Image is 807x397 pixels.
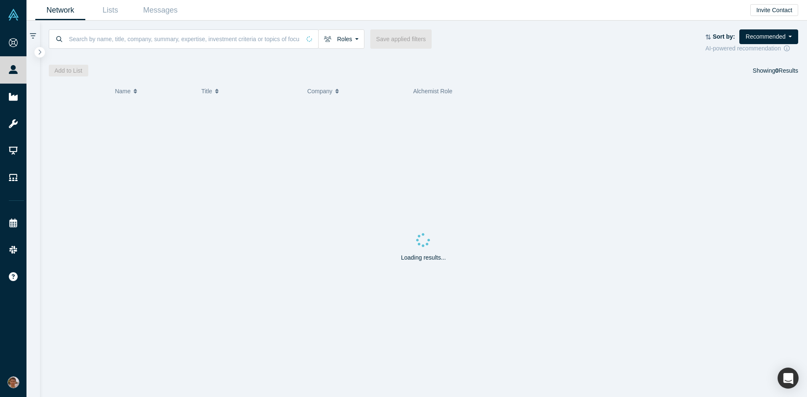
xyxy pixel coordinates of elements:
[753,65,798,76] div: Showing
[115,82,130,100] span: Name
[318,29,364,49] button: Roles
[135,0,185,20] a: Messages
[115,82,193,100] button: Name
[201,82,212,100] span: Title
[739,29,798,44] button: Recommended
[8,9,19,21] img: Alchemist Vault Logo
[413,88,452,95] span: Alchemist Role
[8,376,19,388] img: Mikhail Baklanov's Account
[68,29,301,49] input: Search by name, title, company, summary, expertise, investment criteria or topics of focus
[370,29,432,49] button: Save applied filters
[307,82,404,100] button: Company
[85,0,135,20] a: Lists
[35,0,85,20] a: Network
[307,82,332,100] span: Company
[705,44,798,53] div: AI-powered recommendation
[775,67,779,74] strong: 0
[401,253,446,262] p: Loading results...
[49,65,88,76] button: Add to List
[775,67,798,74] span: Results
[713,33,735,40] strong: Sort by:
[201,82,298,100] button: Title
[750,4,798,16] button: Invite Contact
